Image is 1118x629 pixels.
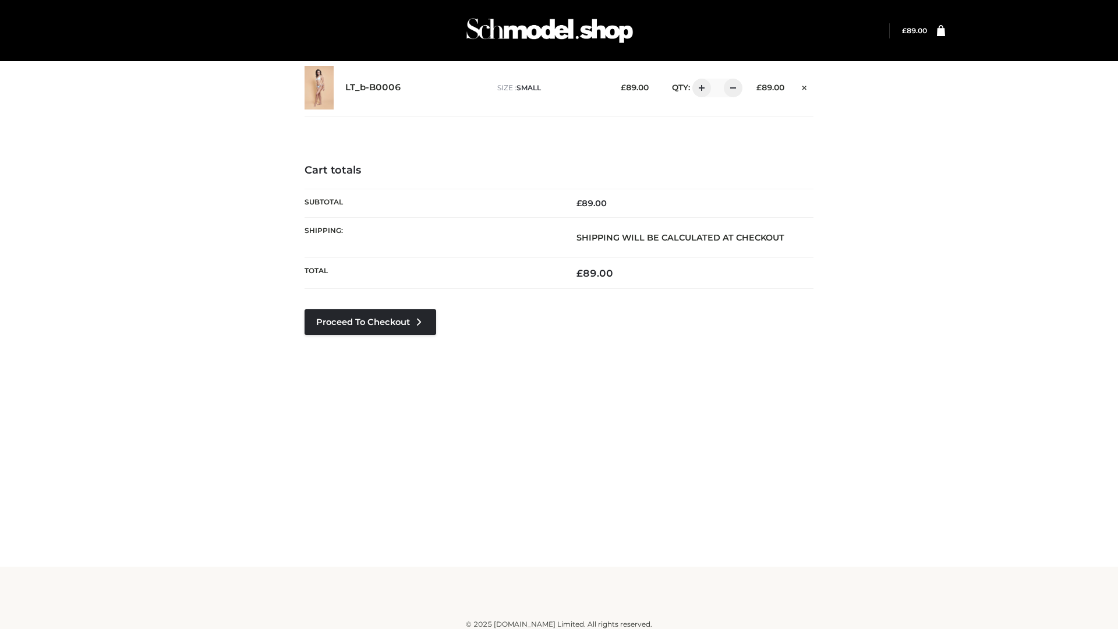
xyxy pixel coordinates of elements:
[305,258,559,289] th: Total
[756,83,762,92] span: £
[621,83,649,92] bdi: 89.00
[305,217,559,257] th: Shipping:
[902,26,907,35] span: £
[497,83,603,93] p: size :
[796,79,813,94] a: Remove this item
[576,267,583,279] span: £
[576,198,582,209] span: £
[462,8,637,54] img: Schmodel Admin 964
[621,83,626,92] span: £
[345,82,401,93] a: LT_b-B0006
[902,26,927,35] a: £89.00
[576,267,613,279] bdi: 89.00
[305,66,334,109] img: LT_b-B0006 - SMALL
[576,232,784,243] strong: Shipping will be calculated at checkout
[305,164,813,177] h4: Cart totals
[305,309,436,335] a: Proceed to Checkout
[516,83,541,92] span: SMALL
[902,26,927,35] bdi: 89.00
[576,198,607,209] bdi: 89.00
[660,79,738,97] div: QTY:
[756,83,784,92] bdi: 89.00
[305,189,559,217] th: Subtotal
